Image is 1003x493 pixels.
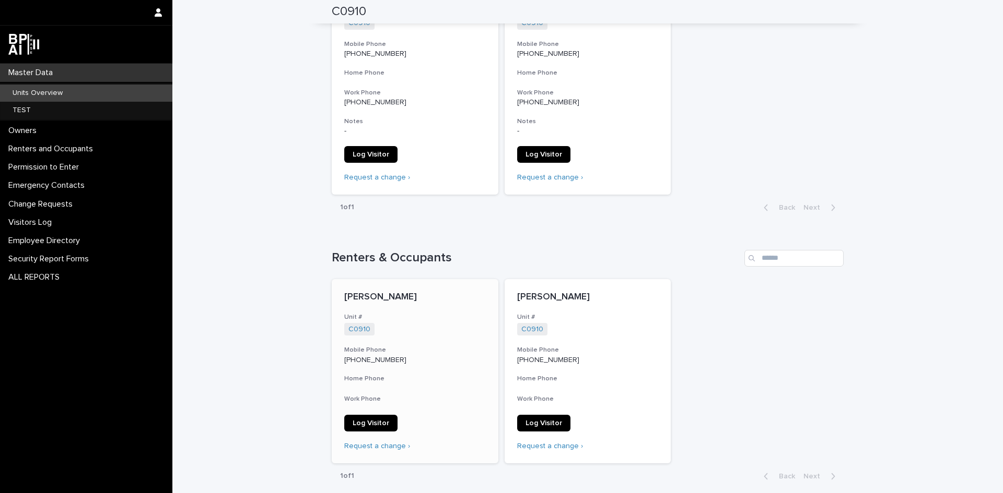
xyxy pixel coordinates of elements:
p: TEST [4,106,39,115]
button: Back [755,203,799,212]
a: Request a change › [344,174,410,181]
a: Log Visitor [517,146,570,163]
p: [PERSON_NAME] [517,292,659,303]
span: Next [803,473,826,480]
a: [PHONE_NUMBER] [344,356,406,364]
a: [PHONE_NUMBER] [344,99,406,106]
h3: Work Phone [517,395,659,403]
p: Emergency Contacts [4,181,93,190]
a: Log Visitor [517,415,570,431]
p: Owners [4,126,45,136]
p: Units Overview [4,89,71,98]
a: [PHONE_NUMBER] [517,356,579,364]
h3: Home Phone [344,69,486,77]
span: Back [773,204,795,211]
a: [PHONE_NUMBER] [344,50,406,57]
h3: Mobile Phone [344,346,486,354]
h3: Home Phone [517,69,659,77]
h3: Work Phone [344,89,486,97]
h3: Unit # [517,313,659,321]
p: 1 of 1 [332,463,363,489]
h3: Work Phone [344,395,486,403]
a: [PHONE_NUMBER] [517,99,579,106]
p: [PERSON_NAME] [344,292,486,303]
a: C0910 [348,325,370,334]
button: Next [799,203,844,212]
h3: Home Phone [517,375,659,383]
h1: Renters & Occupants [332,250,740,266]
button: Next [799,472,844,481]
a: Request a change › [517,442,583,450]
span: Back [773,473,795,480]
span: Next [803,204,826,211]
h3: Notes [344,117,486,126]
img: dwgmcNfxSF6WIOOXiGgu [8,34,39,55]
a: Request a change › [517,174,583,181]
a: C0910 [521,325,543,334]
h3: Mobile Phone [344,40,486,49]
p: - [517,127,659,136]
button: Back [755,472,799,481]
p: - [344,127,486,136]
h3: Home Phone [344,375,486,383]
span: Log Visitor [526,151,562,158]
span: Log Visitor [353,151,389,158]
a: [PERSON_NAME]Unit #C0910 Mobile Phone[PHONE_NUMBER]Home PhoneWork PhoneLog VisitorRequest a change › [332,279,498,463]
p: Security Report Forms [4,254,97,264]
span: Log Visitor [526,419,562,427]
a: Request a change › [344,442,410,450]
p: ALL REPORTS [4,272,68,282]
h3: Mobile Phone [517,346,659,354]
p: Visitors Log [4,218,60,227]
h3: Unit # [344,313,486,321]
h2: C0910 [332,4,366,19]
h3: Notes [517,117,659,126]
input: Search [744,250,844,267]
p: Master Data [4,68,61,78]
h3: Work Phone [517,89,659,97]
p: Permission to Enter [4,162,87,172]
span: Log Visitor [353,419,389,427]
p: Employee Directory [4,236,88,246]
p: Renters and Occupants [4,144,101,154]
a: Log Visitor [344,146,398,163]
a: Log Visitor [344,415,398,431]
p: 1 of 1 [332,195,363,220]
p: Change Requests [4,199,81,209]
a: [PHONE_NUMBER] [517,50,579,57]
h3: Mobile Phone [517,40,659,49]
a: [PERSON_NAME]Unit #C0910 Mobile Phone[PHONE_NUMBER]Home PhoneWork PhoneLog VisitorRequest a change › [505,279,671,463]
